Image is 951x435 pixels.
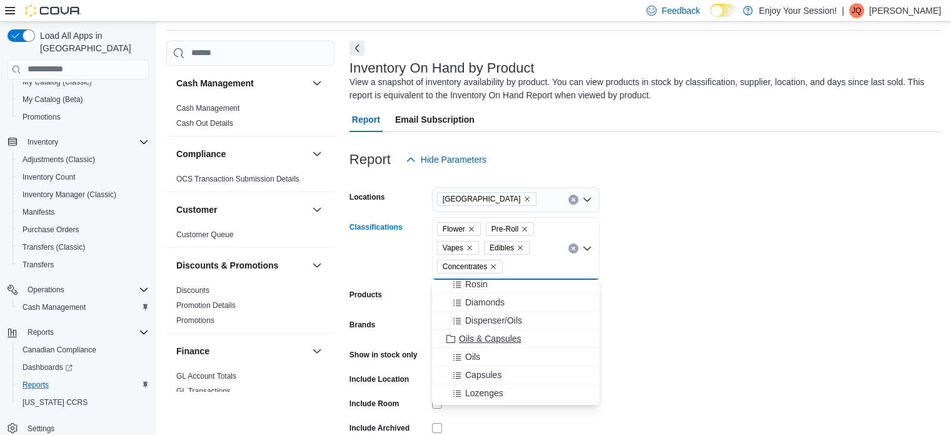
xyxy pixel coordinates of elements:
span: My Catalog (Beta) [18,92,149,107]
button: Diamonds [432,294,600,312]
button: Compliance [309,146,325,161]
span: Inventory Count [23,172,76,182]
button: Cash Management [309,76,325,91]
span: Inventory Manager (Classic) [18,187,149,202]
span: Inventory [28,137,58,147]
span: Adjustments (Classic) [18,152,149,167]
button: Customer [176,203,307,216]
p: Enjoy Your Session! [759,3,837,18]
label: Locations [350,192,385,202]
a: Discounts [176,286,209,295]
button: Capsules [432,366,600,384]
span: Concentrates [437,260,503,274]
button: Purchase Orders [13,221,154,238]
button: Inventory Count [13,168,154,186]
span: Promotion Details [176,300,236,310]
span: Cash Out Details [176,118,233,128]
span: Feedback [662,4,700,17]
h3: Report [350,152,391,167]
h3: Discounts & Promotions [176,259,278,272]
button: Cash Management [13,299,154,316]
span: Cash Management [176,103,239,113]
span: Dispenser/Oils [465,314,522,327]
label: Include Archived [350,423,410,433]
button: Compliance [176,148,307,160]
button: Oils [432,348,600,366]
span: Reports [23,380,49,390]
span: GL Transactions [176,386,231,396]
a: GL Transactions [176,387,231,396]
div: Compliance [166,171,335,192]
span: Pre-Roll [491,223,518,235]
a: My Catalog (Classic) [18,74,97,90]
span: Promotions [23,112,61,122]
button: Dispenser/Oils [432,312,600,330]
button: Canadian Compliance [13,341,154,359]
a: GL Account Totals [176,372,236,381]
span: GL Account Totals [176,371,236,381]
a: [US_STATE] CCRS [18,395,93,410]
button: Inventory [23,135,63,150]
img: Cova [25,4,81,17]
span: Transfers [18,257,149,272]
button: Lozenges [432,384,600,402]
span: Manifests [23,207,54,217]
a: Purchase Orders [18,222,84,237]
button: Finance [309,344,325,359]
button: Discounts & Promotions [176,259,307,272]
span: Cash Management [18,300,149,315]
button: Manifests [13,203,154,221]
span: My Catalog (Beta) [23,95,83,105]
button: Reports [23,325,59,340]
a: Promotions [176,316,214,325]
span: Washington CCRS [18,395,149,410]
button: Operations [3,281,154,299]
a: My Catalog (Beta) [18,92,88,107]
button: Close list of options [582,243,592,253]
label: Brands [350,320,375,330]
label: Products [350,290,382,300]
a: Promotion Details [176,301,236,310]
a: Cash Management [176,104,239,113]
a: Reports [18,377,54,392]
button: Remove London North from selection in this group [523,195,531,203]
span: Promotions [18,110,149,125]
button: Finance [176,345,307,357]
span: Dashboards [18,360,149,375]
span: Rosin [465,278,488,290]
button: My Catalog (Beta) [13,91,154,108]
button: Remove Pre-Roll from selection in this group [521,225,528,233]
button: [US_STATE] CCRS [13,394,154,411]
a: OCS Transaction Submission Details [176,175,299,183]
a: Dashboards [13,359,154,376]
span: My Catalog (Classic) [18,74,149,90]
div: Jessica Quenneville [849,3,864,18]
span: Diamonds [465,296,505,309]
button: Transfers [13,256,154,274]
button: Discounts & Promotions [309,258,325,273]
span: Concentrates [443,260,487,273]
span: Settings [28,424,54,434]
a: Inventory Manager (Classic) [18,187,121,202]
span: Email Subscription [395,107,475,132]
span: Transfers (Classic) [23,242,85,252]
p: [PERSON_NAME] [869,3,941,18]
span: Transfers [23,260,54,270]
div: Cash Management [166,101,335,136]
a: Customer Queue [176,230,233,239]
a: Promotions [18,110,66,125]
span: Report [352,107,380,132]
button: Rosin [432,275,600,294]
button: Inventory Manager (Classic) [13,186,154,203]
span: Canadian Compliance [18,342,149,357]
span: Load All Apps in [GEOGRAPHIC_DATA] [35,29,149,54]
a: Inventory Count [18,170,81,185]
div: Customer [166,227,335,247]
button: Promotions [13,108,154,126]
span: Customer Queue [176,230,233,240]
span: Reports [23,325,149,340]
h3: Customer [176,203,217,216]
input: Dark Mode [710,4,737,17]
span: Hide Parameters [421,153,486,166]
button: Remove Edibles from selection in this group [516,244,524,252]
